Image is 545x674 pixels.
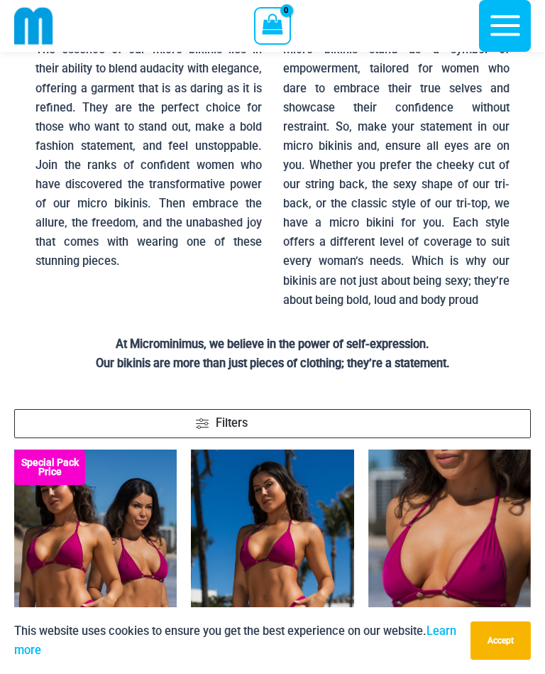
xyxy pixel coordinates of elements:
[116,337,429,351] strong: At Microminimus, we believe in the power of self-expression.
[470,621,531,660] button: Accept
[254,7,290,44] a: View Shopping Cart, empty
[35,40,262,271] p: The essence of our micro bikinis lies in their ability to blend audacity with elegance, offering ...
[14,409,531,438] a: Filters
[14,621,460,660] p: This website uses cookies to ensure you get the best experience on our website.
[283,40,510,309] p: Micro bikinis stand as a symbol of empowerment, tailored for women who dare to embrace their true...
[216,415,248,433] span: Filters
[14,458,85,477] b: Special Pack Price
[96,357,450,370] strong: Our bikinis are more than just pieces of clothing; they’re a statement.
[14,624,456,657] a: Learn more
[14,6,53,45] img: cropped mm emblem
